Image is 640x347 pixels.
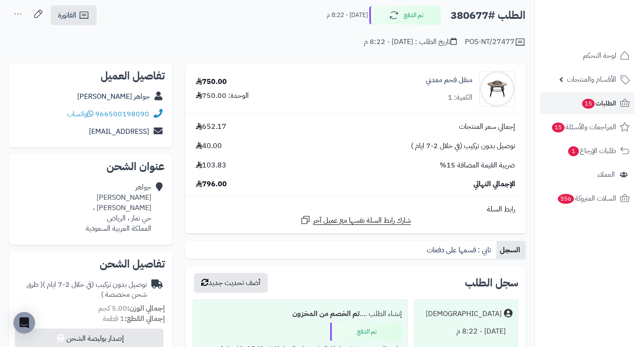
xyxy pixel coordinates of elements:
[364,37,457,47] div: تاريخ الطلب : [DATE] - 8:22 م
[581,97,616,110] span: الطلبات
[67,109,93,119] a: واتساب
[583,49,616,62] span: لوحة التحكم
[313,215,411,226] span: شارك رابط السلة نفسها مع عميل آخر
[496,241,525,259] a: السجل
[423,241,496,259] a: تابي : قسمها على دفعات
[473,179,515,189] span: الإجمالي النهائي
[557,192,616,205] span: السلات المتروكة
[465,37,525,48] div: POS-NT/27477
[196,141,222,151] span: 40.00
[16,70,165,81] h2: تفاصيل العميل
[540,116,635,138] a: المراجعات والأسئلة15
[420,323,512,340] div: [DATE] - 8:22 م
[196,160,226,171] span: 103.83
[540,45,635,66] a: لوحة التحكم
[327,11,368,20] small: [DATE] - 8:22 م
[369,6,441,25] button: تم الدفع
[480,71,515,107] img: 1702740786-220623010038-90x90.jpg
[98,303,165,314] small: 5.00 كجم
[552,123,565,132] span: 15
[103,313,165,324] small: 1 قطعة
[26,279,147,300] span: ( طرق شحن مخصصة )
[86,182,151,233] div: جواهر [PERSON_NAME] [PERSON_NAME] ، حي نمار ، الرياض المملكة العربية السعودية
[292,308,360,319] b: تم الخصم من المخزون
[551,121,616,133] span: المراجعات والأسئلة
[124,313,165,324] strong: إجمالي القطع:
[127,303,165,314] strong: إجمالي الوزن:
[597,168,615,181] span: العملاء
[194,273,268,293] button: أضف تحديث جديد
[95,109,149,119] a: 966500198090
[300,215,411,226] a: شارك رابط السلة نفسها مع عميل آخر
[448,92,472,103] div: الكمية: 1
[89,126,149,137] a: [EMAIL_ADDRESS]
[196,179,227,189] span: 796.00
[540,92,635,114] a: الطلبات15
[567,73,616,86] span: الأقسام والمنتجات
[199,305,402,323] div: إنشاء الطلب ....
[450,6,525,25] h2: الطلب #380677
[51,5,97,25] a: الفاتورة
[582,99,595,109] span: 15
[426,75,472,85] a: منقل فحم معدني
[196,91,249,101] div: الوحدة: 750.00
[440,160,515,171] span: ضريبة القيمة المضافة 15%
[540,140,635,162] a: طلبات الإرجاع1
[558,194,574,204] span: 556
[330,323,402,341] div: تم الدفع
[58,10,76,21] span: الفاتورة
[16,280,147,300] div: توصيل بدون تركيب (في خلال 2-7 ايام )
[411,141,515,151] span: توصيل بدون تركيب (في خلال 2-7 ايام )
[189,204,522,215] div: رابط السلة
[579,24,631,43] img: logo-2.png
[196,122,226,132] span: 652.17
[13,312,35,334] div: Open Intercom Messenger
[540,164,635,185] a: العملاء
[77,91,150,102] a: جواهر [PERSON_NAME]
[568,146,579,156] span: 1
[426,309,502,319] div: [DEMOGRAPHIC_DATA]
[540,188,635,209] a: السلات المتروكة556
[196,77,227,87] div: 750.00
[465,277,518,288] h3: سجل الطلب
[16,259,165,269] h2: تفاصيل الشحن
[567,145,616,157] span: طلبات الإرجاع
[459,122,515,132] span: إجمالي سعر المنتجات
[16,161,165,172] h2: عنوان الشحن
